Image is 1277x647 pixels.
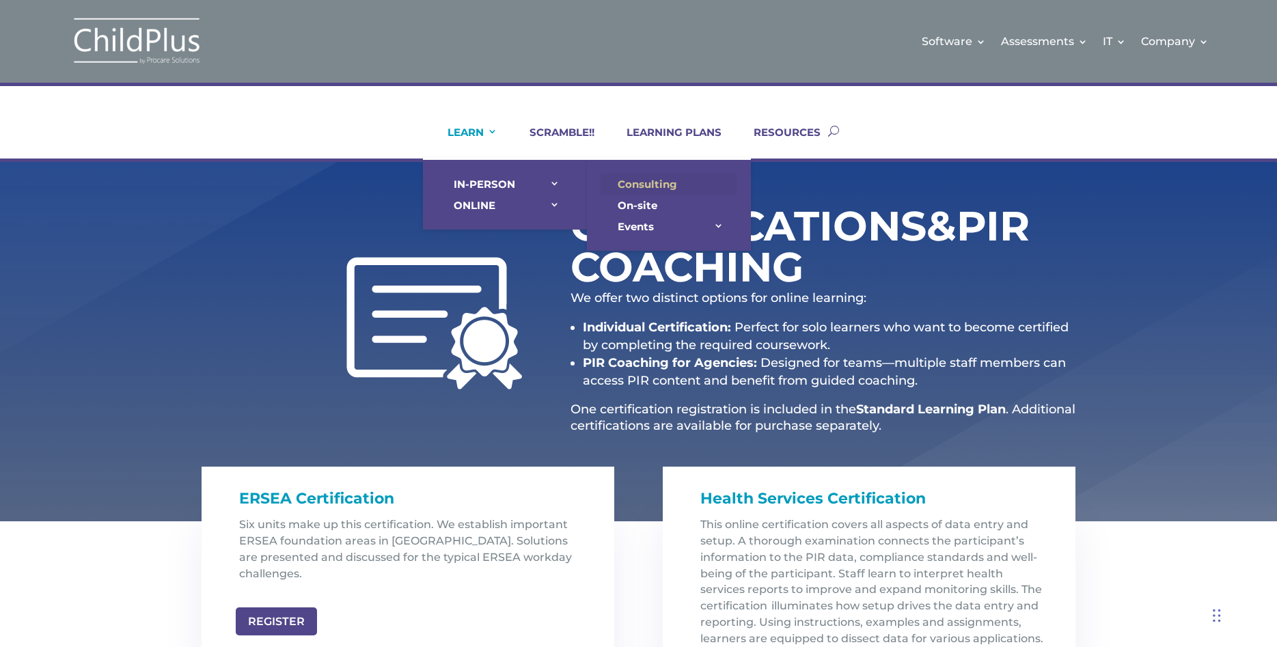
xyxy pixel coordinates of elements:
span: & [926,201,957,251]
a: Software [922,14,986,69]
a: IT [1103,14,1126,69]
strong: Standard Learning Plan [856,402,1006,417]
a: Assessments [1001,14,1088,69]
li: Designed for teams—multiple staff members can access PIR content and benefit from guided coaching. [583,354,1076,389]
span: Health Services Certification [700,489,926,508]
div: Drag [1213,595,1221,636]
a: Company [1141,14,1209,69]
iframe: Chat Widget [1054,499,1277,647]
a: RESOURCES [737,126,821,159]
a: On-site [601,195,737,216]
a: REGISTER [236,607,317,635]
a: SCRAMBLE!! [512,126,594,159]
h1: Certifications PIR Coaching [571,206,933,294]
p: Six units make up this certification. We establish important ERSEA foundation areas in [GEOGRAPHI... [239,517,588,592]
a: Consulting [601,174,737,195]
span: One certification registration is included in the [571,402,856,417]
span: We offer two distinct options for online learning: [571,290,866,305]
li: Perfect for solo learners who want to become certified by completing the required coursework. [583,318,1076,354]
span: . Additional certifications are available for purchase separately. [571,402,1075,432]
a: IN-PERSON [437,174,573,195]
a: ONLINE [437,195,573,216]
strong: PIR Coaching for Agencies: [583,355,757,370]
a: LEARN [430,126,497,159]
a: LEARNING PLANS [609,126,722,159]
strong: Individual Certification: [583,320,731,335]
a: Events [601,216,737,237]
span: ERSEA Certification [239,489,394,508]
